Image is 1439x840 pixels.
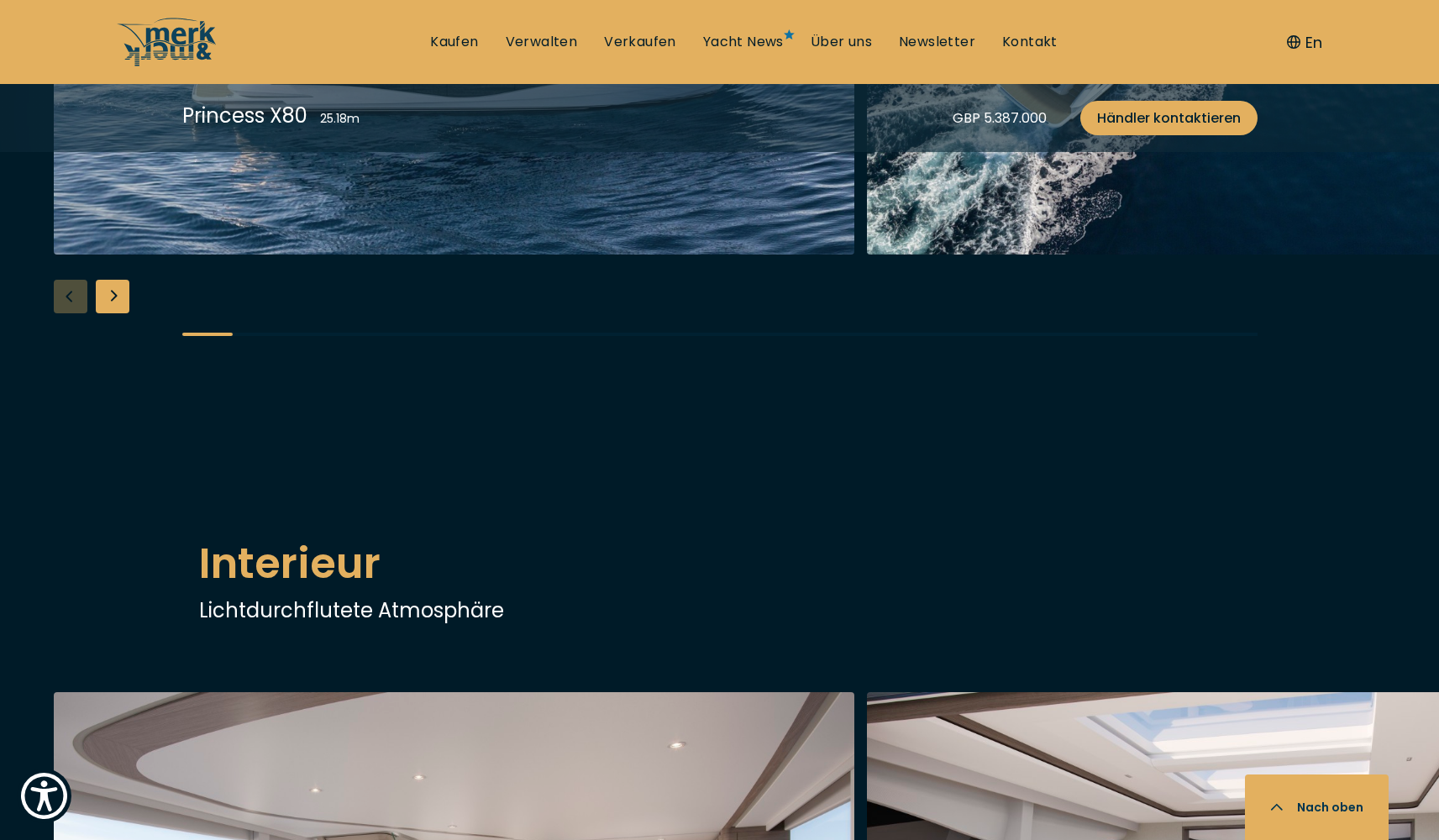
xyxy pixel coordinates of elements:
a: Verkaufen [604,33,676,51]
p: Lichtdurchflutete Atmosphäre [199,596,1241,625]
h2: Interieur [199,532,1241,596]
a: Kaufen [430,33,478,51]
a: Newsletter [899,33,975,51]
button: Nach oben [1245,774,1389,840]
a: Über uns [811,33,872,51]
span: Händler kontaktieren [1097,108,1241,129]
div: GBP 5.387.000 [953,108,1047,129]
a: Yacht News [703,33,784,51]
div: 25.18 m [320,110,360,128]
a: Verwalten [506,33,578,51]
div: Princess X80 [182,101,307,130]
a: Kontakt [1002,33,1058,51]
button: En [1287,31,1322,54]
button: Show Accessibility Preferences [17,769,71,823]
a: Händler kontaktieren [1080,101,1258,135]
div: Next slide [96,280,129,313]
